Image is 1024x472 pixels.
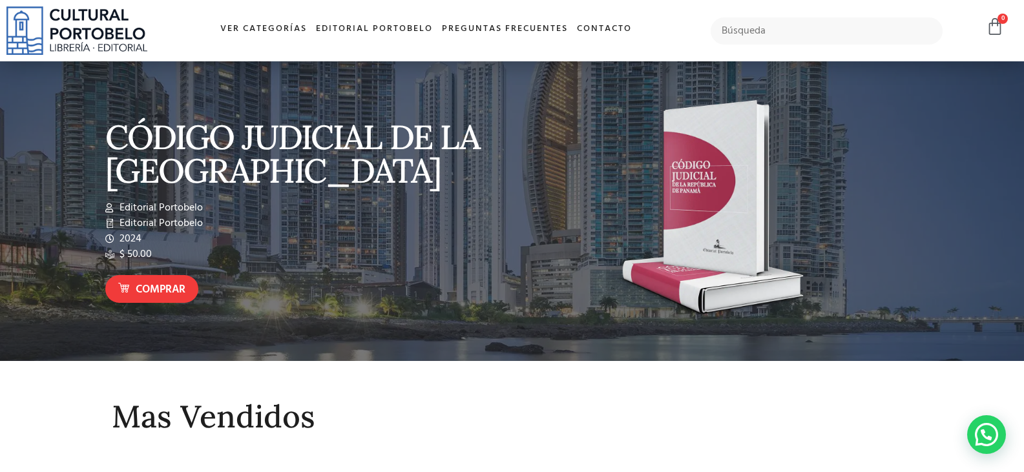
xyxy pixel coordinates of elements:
[116,216,203,231] span: Editorial Portobelo
[311,15,437,43] a: Editorial Portobelo
[967,415,1006,454] div: WhatsApp contact
[136,282,185,298] span: Comprar
[216,15,311,43] a: Ver Categorías
[105,120,506,187] p: CÓDIGO JUDICIAL DE LA [GEOGRAPHIC_DATA]
[116,231,141,247] span: 2024
[572,15,636,43] a: Contacto
[112,400,913,434] h2: Mas Vendidos
[998,14,1008,24] span: 0
[437,15,572,43] a: Preguntas frecuentes
[986,17,1004,36] a: 0
[711,17,943,45] input: Búsqueda
[116,200,203,216] span: Editorial Portobelo
[105,275,198,303] a: Comprar
[116,247,152,262] span: $ 50.00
